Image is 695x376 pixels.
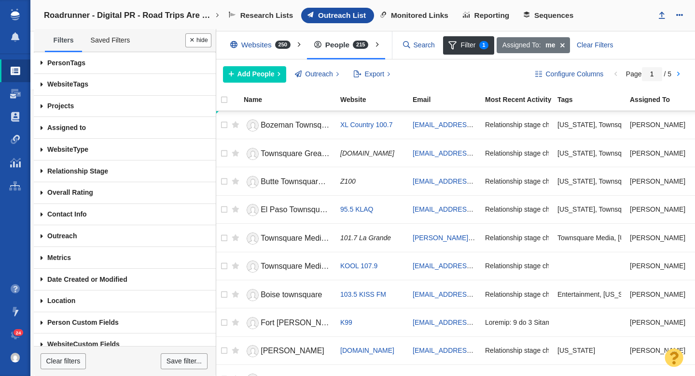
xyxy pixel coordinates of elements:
span: Person [47,59,70,67]
span: Add People [237,69,275,79]
button: Configure Columns [530,66,609,83]
span: Export [365,69,384,79]
a: Assigned to [34,117,216,139]
span: Fort [PERSON_NAME] Townsquare Manager [261,318,417,327]
div: [PERSON_NAME] [630,284,694,304]
a: [EMAIL_ADDRESS][DOMAIN_NAME] [413,121,527,129]
a: K99 [340,318,352,326]
span: Montana, Townsquare Media [557,120,655,129]
a: Fort [PERSON_NAME] Townsquare Manager [244,315,332,332]
img: buzzstream_logo_iconsimple.png [11,9,19,20]
span: Relationship stage changed to: Attempting To Reach, 1 Attempt [485,149,674,158]
a: Save filter... [161,353,207,370]
a: Sequences [517,8,582,23]
a: Person Custom Fields [34,312,216,334]
a: Townsquare Great Falls team [244,145,332,162]
a: [EMAIL_ADDRESS][DOMAIN_NAME] [413,205,527,213]
a: Saved Filters [82,30,139,51]
a: Research Lists [222,8,301,23]
span: Research Lists [240,11,293,20]
span: Website [47,80,73,88]
span: Website [47,145,73,153]
span: Monitored Links [391,11,448,20]
span: El Paso Townsquare team Paso Townsquare team [261,205,433,214]
img: 8a21b1a12a7554901d364e890baed237 [11,353,20,362]
span: Page / 5 [626,70,671,78]
a: Townsquare Media [GEOGRAPHIC_DATA][PERSON_NAME] [244,230,332,247]
a: Tags [34,52,216,74]
strong: me [545,40,555,50]
a: [EMAIL_ADDRESS][DOMAIN_NAME] [413,290,527,298]
span: Bozeman Townsquare team [261,121,356,129]
span: Relationship stage changed to: Attempting To Reach, 0 Attempt [485,233,674,242]
span: Filter [443,36,494,55]
span: Reporting [474,11,510,20]
span: [PERSON_NAME] [261,347,324,355]
a: Clear filters [41,353,86,370]
a: Outreach [34,225,216,247]
span: Configure Columns [545,69,603,79]
div: Website [340,96,412,103]
a: Website [340,96,412,104]
div: [PERSON_NAME] [630,115,694,135]
a: El Paso Townsquare team Paso Townsquare team [244,202,332,218]
div: Name [244,96,339,103]
a: 95.5 KLAQ [340,205,374,213]
button: Outreach [290,66,345,83]
h4: Roadrunner - Digital PR - Road Trips Are Back: The Summer 2025 American Vacation [44,11,213,20]
a: [PERSON_NAME][EMAIL_ADDRESS][DOMAIN_NAME] [413,234,583,242]
input: Search [399,37,440,54]
a: Relationship Stage [34,160,216,182]
span: Relationship stage changed to: Attempting To Reach, 1 Attempt [485,177,674,186]
span: Butte Townsquare team [261,177,342,186]
a: Reporting [457,8,517,23]
div: Email [413,96,484,103]
span: Relationship stage changed to: Attempting To Reach, 2 Attempts [485,205,678,214]
span: 1 [479,41,489,49]
span: Texas, Townsquare Media [557,205,655,214]
a: Custom Fields [34,333,216,355]
span: 250 [275,41,291,49]
span: Website [47,340,73,348]
a: [EMAIL_ADDRESS][DOMAIN_NAME] [413,262,527,270]
span: Montana, Townsquare Media [557,149,655,158]
button: Done [185,33,211,47]
a: Butte Townsquare team [244,174,332,190]
div: [PERSON_NAME] [630,143,694,163]
a: [DOMAIN_NAME] [340,347,394,354]
a: Email [413,96,484,104]
div: [PERSON_NAME] [630,312,694,333]
a: Monitored Links [374,8,457,23]
span: Georgia [557,346,595,355]
a: Outreach List [301,8,374,23]
span: Montana, Townsquare Media [557,177,655,186]
span: 24 [14,329,24,336]
a: Metrics [34,247,216,269]
div: [PERSON_NAME] [630,256,694,276]
button: Export [348,66,396,83]
span: Relationship stage changed to: Attempting To Reach, 1 Attempt [485,120,674,129]
span: Outreach List [318,11,366,20]
button: Add People [223,66,286,83]
span: Sequences [534,11,573,20]
a: Boise townsquare [244,287,332,304]
a: [EMAIL_ADDRESS][DOMAIN_NAME] [413,149,527,157]
a: Date Created or Modified [34,269,216,290]
span: [DOMAIN_NAME] [340,149,394,157]
a: Townsquare Media [GEOGRAPHIC_DATA] [US_STATE] [244,258,332,275]
a: Bozeman Townsquare team [244,117,332,134]
a: Contact Info [34,204,216,226]
a: Tags [34,74,216,96]
span: Relationship stage changed to: Attempting To Reach, 1 Attempt [485,290,674,299]
div: [PERSON_NAME] [630,171,694,191]
span: Z100 [340,177,356,185]
a: [PERSON_NAME] [244,343,332,360]
a: Name [244,96,339,104]
a: [EMAIL_ADDRESS][DOMAIN_NAME] [413,347,527,354]
a: XL Country 100.7 [340,121,392,129]
span: Relationship stage changed to: Attempting To Reach, 0 Attempt [485,261,674,270]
